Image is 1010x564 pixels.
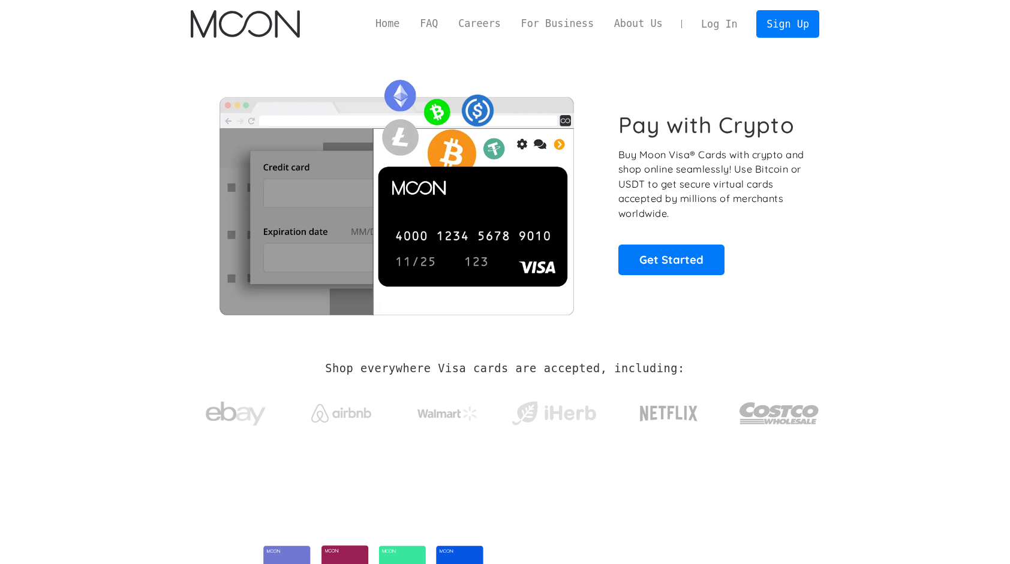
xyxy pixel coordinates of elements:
[403,394,492,427] a: Walmart
[691,11,747,37] a: Log In
[618,147,806,221] p: Buy Moon Visa® Cards with crypto and shop online seamlessly! Use Bitcoin or USDT to get secure vi...
[615,387,723,435] a: Netflix
[191,10,299,38] a: home
[604,16,673,31] a: About Us
[297,392,386,429] a: Airbnb
[448,16,510,31] a: Careers
[756,10,819,37] a: Sign Up
[311,404,371,423] img: Airbnb
[739,391,819,436] img: Costco
[365,16,410,31] a: Home
[509,398,599,429] img: iHerb
[618,111,795,138] h1: Pay with Crypto
[417,406,477,421] img: Walmart
[511,16,604,31] a: For Business
[618,245,725,275] a: Get Started
[191,71,602,315] img: Moon Cards let you spend your crypto anywhere Visa is accepted.
[739,379,819,442] a: Costco
[191,10,299,38] img: Moon Logo
[639,399,699,429] img: Netflix
[191,383,280,439] a: ebay
[509,386,599,435] a: iHerb
[206,395,266,433] img: ebay
[410,16,448,31] a: FAQ
[325,362,684,375] h2: Shop everywhere Visa cards are accepted, including:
